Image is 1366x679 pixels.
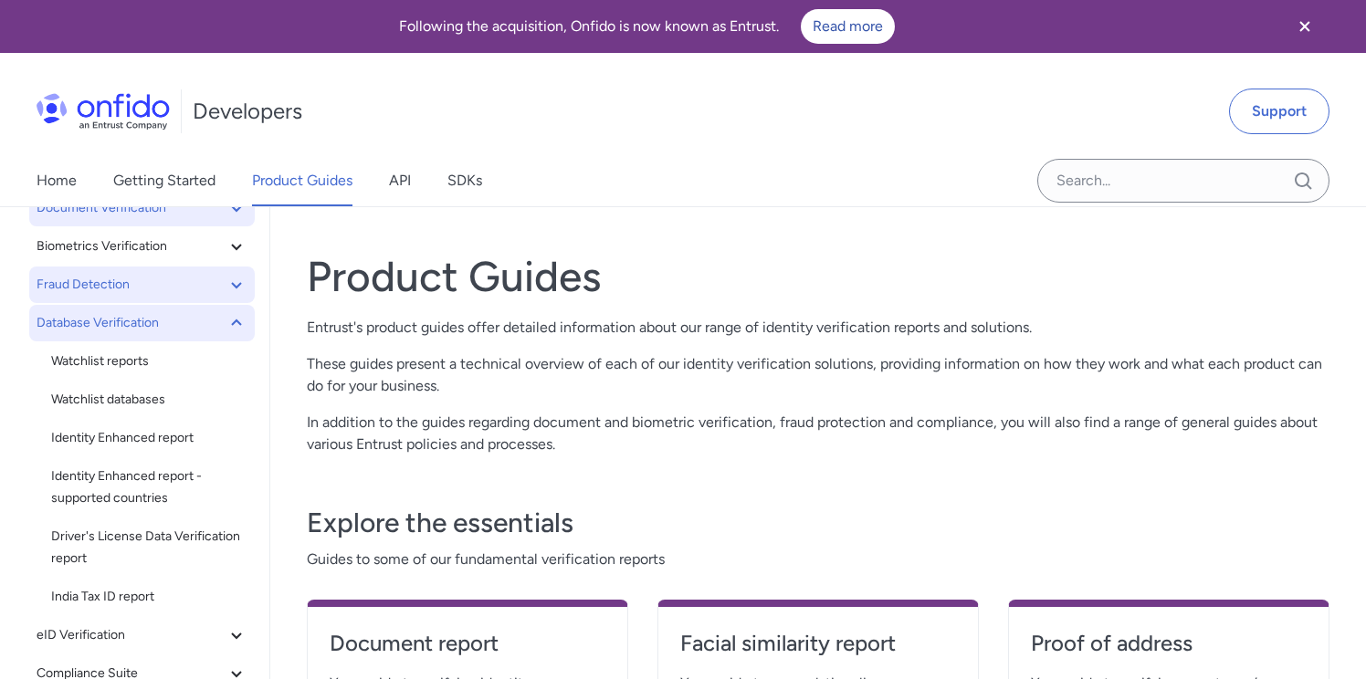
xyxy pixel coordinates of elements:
a: Watchlist reports [44,343,255,380]
h1: Developers [193,97,302,126]
button: Database Verification [29,305,255,341]
a: India Tax ID report [44,579,255,615]
span: Watchlist databases [51,389,247,411]
h1: Product Guides [307,251,1329,302]
span: Identity Enhanced report - supported countries [51,465,247,509]
a: Facial similarity report [680,629,956,673]
a: Watchlist databases [44,381,255,418]
span: Driver's License Data Verification report [51,526,247,569]
p: In addition to the guides regarding document and biometric verification, fraud protection and com... [307,412,1329,455]
span: Biometrics Verification [37,235,226,257]
div: Following the acquisition, Onfido is now known as Entrust. [22,9,1271,44]
a: Identity Enhanced report [44,420,255,456]
a: Support [1229,89,1329,134]
a: Home [37,155,77,206]
h4: Document report [330,629,605,658]
span: India Tax ID report [51,586,247,608]
img: Onfido Logo [37,93,170,130]
span: eID Verification [37,624,226,646]
span: Identity Enhanced report [51,427,247,449]
span: Guides to some of our fundamental verification reports [307,548,1329,570]
span: Fraud Detection [37,274,226,296]
a: API [389,155,411,206]
button: Biometrics Verification [29,228,255,265]
h4: Facial similarity report [680,629,956,658]
button: Fraud Detection [29,266,255,303]
span: Database Verification [37,312,226,334]
input: Onfido search input field [1037,159,1329,203]
p: These guides present a technical overview of each of our identity verification solutions, providi... [307,353,1329,397]
a: Getting Started [113,155,215,206]
p: Entrust's product guides offer detailed information about our range of identity verification repo... [307,317,1329,339]
button: eID Verification [29,617,255,653]
h3: Explore the essentials [307,505,1329,541]
svg: Close banner [1294,16,1316,37]
a: Identity Enhanced report - supported countries [44,458,255,517]
span: Watchlist reports [51,350,247,372]
a: Proof of address [1031,629,1307,673]
button: Document Verification [29,190,255,226]
a: Driver's License Data Verification report [44,518,255,577]
a: Read more [801,9,895,44]
a: Product Guides [252,155,352,206]
a: SDKs [447,155,482,206]
h4: Proof of address [1031,629,1307,658]
a: Document report [330,629,605,673]
button: Close banner [1271,4,1339,49]
span: Document Verification [37,197,226,219]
